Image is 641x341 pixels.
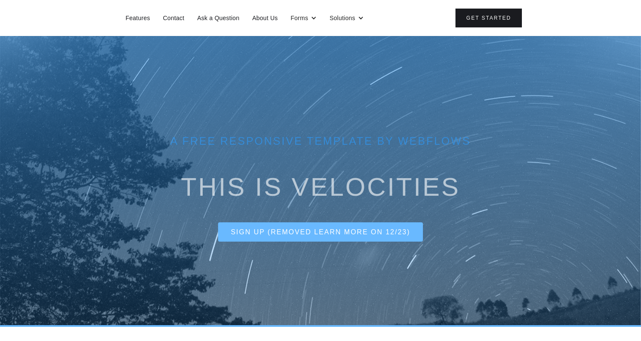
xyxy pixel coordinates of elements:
[248,12,282,24] a: About Us
[119,174,522,226] h1: This is VelocitIES ‍
[121,12,154,24] a: Features
[159,12,189,24] a: Contact
[329,14,355,22] div: Solutions
[455,9,522,27] a: Get Started
[119,136,522,157] div: A free reSPonsive template by webflowS ‍
[193,12,243,24] a: Ask a Question
[291,14,308,22] div: Forms
[286,12,321,24] div: Forms
[325,12,368,24] div: Solutions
